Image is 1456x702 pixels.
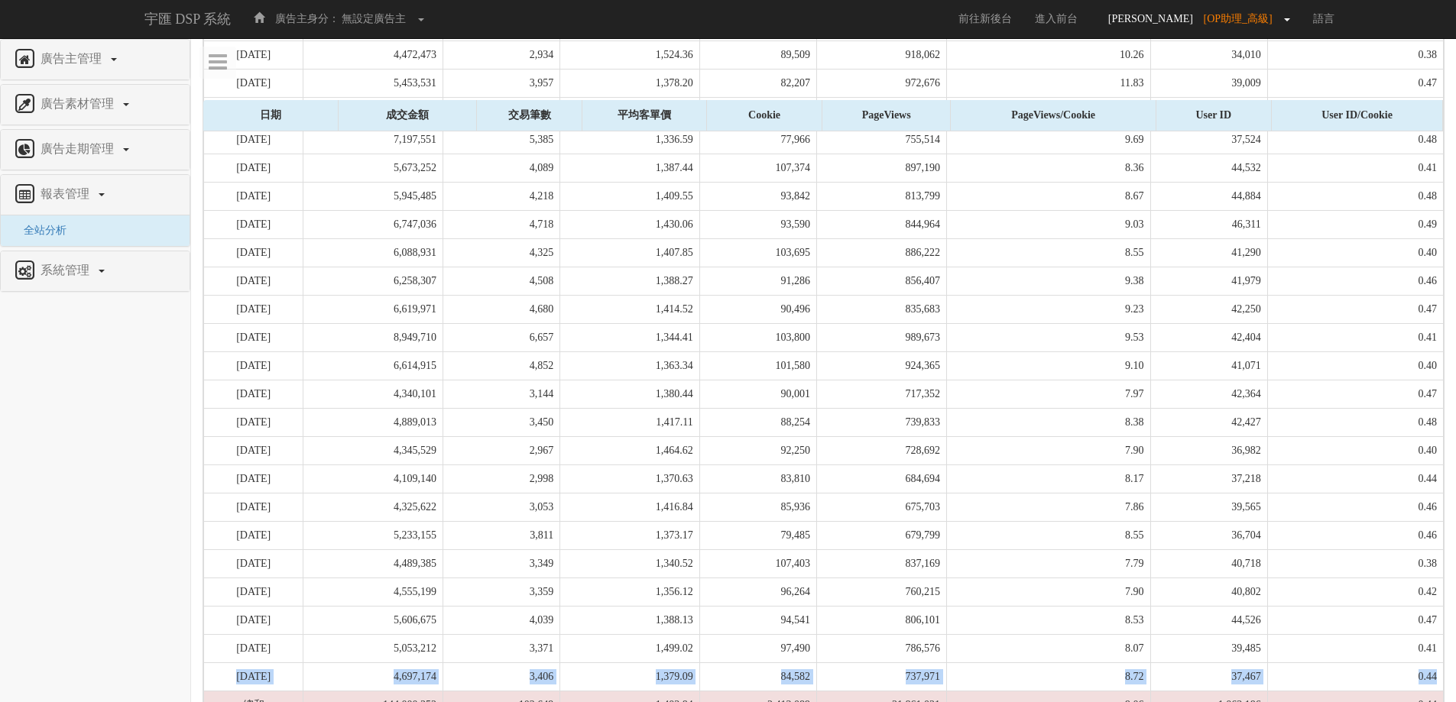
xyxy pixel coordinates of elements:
td: 46,311 [1150,210,1267,238]
td: 5,385 [443,125,559,154]
td: 1,373.17 [560,521,700,549]
td: 103,695 [699,238,816,267]
td: 675,703 [817,493,947,521]
td: 844,964 [817,210,947,238]
td: 9.53 [947,323,1150,351]
td: 9.38 [947,267,1150,295]
td: 0.42 [1267,577,1443,606]
td: 7.97 [947,380,1150,408]
td: 36,982 [1150,436,1267,464]
td: 728,692 [817,436,947,464]
td: 9.69 [947,125,1150,154]
td: 82,207 [699,69,816,97]
td: 34,010 [1150,40,1267,69]
td: 12.05 [947,97,1150,125]
td: 0.46 [1267,493,1443,521]
span: 系統管理 [37,264,97,277]
td: 1,430.06 [560,210,700,238]
span: 無設定廣告主 [342,13,406,24]
td: [DATE] [204,634,303,662]
td: 1,380.44 [560,380,700,408]
td: 786,576 [817,634,947,662]
td: 1,417.11 [560,408,700,436]
td: 4,718 [443,210,559,238]
td: 1,451.76 [560,97,700,125]
td: 41,290 [1150,238,1267,267]
a: 廣告主管理 [12,47,178,72]
td: 97,490 [699,634,816,662]
span: 廣告素材管理 [37,97,122,110]
td: [DATE] [204,408,303,436]
td: 0.46 [1267,521,1443,549]
td: [DATE] [204,125,303,154]
td: 1,363.34 [560,351,700,380]
td: 4,109,140 [303,464,443,493]
td: 813,799 [817,182,947,210]
td: 1,344.41 [560,323,700,351]
td: 42,250 [1150,295,1267,323]
td: 5,606,675 [303,606,443,634]
td: 755,514 [817,125,947,154]
td: 0.41 [1267,634,1443,662]
td: 4,555,199 [303,577,443,606]
td: 1,387.44 [560,154,700,182]
td: 91,286 [699,267,816,295]
td: 8.36 [947,154,1150,182]
td: 36,064 [1150,97,1267,125]
span: [PERSON_NAME] [1101,13,1201,24]
td: 4,852 [443,351,559,380]
td: 837,169 [817,549,947,577]
td: 0.41 [1267,323,1443,351]
td: 0.48 [1267,125,1443,154]
td: 7.79 [947,549,1150,577]
td: 3,811 [443,521,559,549]
td: 90,001 [699,380,816,408]
td: [DATE] [204,493,303,521]
td: 0.44 [1267,662,1443,691]
td: 4,002 [443,97,559,125]
td: 8.55 [947,238,1150,267]
td: 4,089 [443,154,559,182]
td: 42,364 [1150,380,1267,408]
td: 40,718 [1150,549,1267,577]
div: 日期 [203,100,338,131]
td: 1,464.62 [560,436,700,464]
td: 107,374 [699,154,816,182]
td: [DATE] [204,69,303,97]
td: 989,673 [817,323,947,351]
td: 0.40 [1267,436,1443,464]
td: 85,936 [699,493,816,521]
td: 39,009 [1150,69,1267,97]
td: [DATE] [204,606,303,634]
td: 1,524.36 [560,40,700,69]
td: 9.10 [947,351,1150,380]
td: 83,810 [699,464,816,493]
span: 全站分析 [12,225,66,236]
td: 93,590 [699,210,816,238]
td: [DATE] [204,210,303,238]
div: PageViews/Cookie [951,100,1156,131]
td: 8.38 [947,408,1150,436]
td: 684,694 [817,464,947,493]
td: 5,809,941 [303,97,443,125]
td: 5,945,485 [303,182,443,210]
td: 7.86 [947,493,1150,521]
td: [DATE] [204,295,303,323]
td: 40,802 [1150,577,1267,606]
td: 0.41 [1267,154,1443,182]
td: 39,485 [1150,634,1267,662]
td: 3,371 [443,634,559,662]
td: 6,088,931 [303,238,443,267]
td: 44,532 [1150,154,1267,182]
td: [DATE] [204,97,303,125]
td: 924,365 [817,351,947,380]
td: 2,967 [443,436,559,464]
td: 4,325,622 [303,493,443,521]
td: 0.47 [1267,606,1443,634]
div: Cookie [707,100,822,131]
td: 1,336.59 [560,125,700,154]
td: 0.47 [1267,69,1443,97]
td: [DATE] [204,436,303,464]
td: 5,053,212 [303,634,443,662]
td: [DATE] [204,323,303,351]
